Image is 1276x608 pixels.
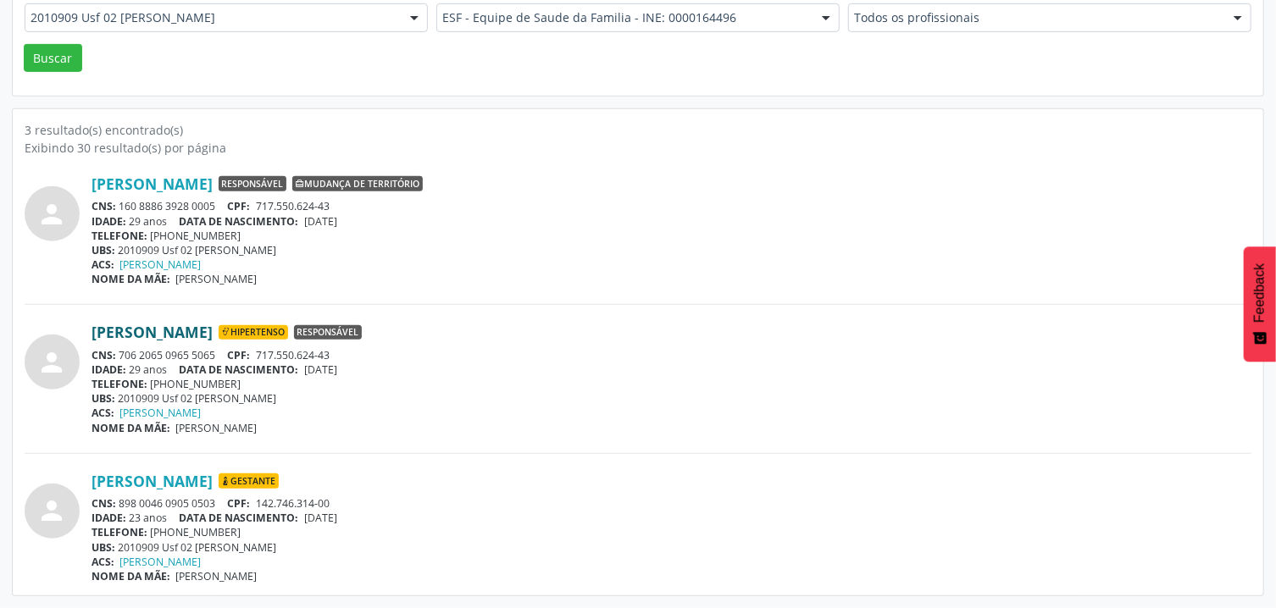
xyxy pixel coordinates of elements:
[92,421,170,435] span: NOME DA MÃE:
[120,406,202,420] a: [PERSON_NAME]
[256,496,330,511] span: 142.746.314-00
[92,391,115,406] span: UBS:
[37,199,68,229] i: person
[92,540,115,555] span: UBS:
[92,496,116,511] span: CNS:
[92,199,116,213] span: CNS:
[180,511,299,525] span: DATA DE NASCIMENTO:
[176,421,258,435] span: [PERSON_NAME]
[294,325,362,340] span: Responsável
[92,229,147,243] span: TELEFONE:
[92,511,126,525] span: IDADE:
[219,325,288,340] span: Hipertenso
[92,272,170,286] span: NOME DA MÃE:
[1244,246,1276,362] button: Feedback - Mostrar pesquisa
[292,176,423,191] span: Mudança de território
[24,44,82,73] button: Buscar
[92,496,1251,511] div: 898 0046 0905 0503
[92,511,1251,525] div: 23 anos
[92,257,114,272] span: ACS:
[304,362,337,377] span: [DATE]
[120,555,202,569] a: [PERSON_NAME]
[92,362,126,377] span: IDADE:
[92,391,1251,406] div: 2010909 Usf 02 [PERSON_NAME]
[92,214,126,229] span: IDADE:
[176,569,258,583] span: [PERSON_NAME]
[219,176,286,191] span: Responsável
[92,348,116,362] span: CNS:
[92,243,115,257] span: UBS:
[228,199,251,213] span: CPF:
[92,199,1251,213] div: 160 8886 3928 0005
[304,214,337,229] span: [DATE]
[176,272,258,286] span: [PERSON_NAME]
[92,472,213,490] a: [PERSON_NAME]
[92,229,1251,243] div: [PHONE_NUMBER]
[92,348,1251,362] div: 706 2065 0965 5065
[854,9,1217,26] span: Todos os profissionais
[256,199,330,213] span: 717.550.624-43
[92,362,1251,377] div: 29 anos
[31,9,393,26] span: 2010909 Usf 02 [PERSON_NAME]
[37,495,68,526] i: person
[92,525,147,539] span: TELEFONE:
[92,214,1251,229] div: 29 anos
[25,121,1251,139] div: 3 resultado(s) encontrado(s)
[92,377,1251,391] div: [PHONE_NUMBER]
[92,555,114,569] span: ACS:
[219,473,279,489] span: Gestante
[92,174,213,193] a: [PERSON_NAME]
[92,525,1251,539] div: [PHONE_NUMBER]
[228,496,251,511] span: CPF:
[37,347,68,378] i: person
[228,348,251,362] span: CPF:
[304,511,337,525] span: [DATE]
[92,540,1251,555] div: 2010909 Usf 02 [PERSON_NAME]
[92,569,170,583] span: NOME DA MÃE:
[120,257,202,272] a: [PERSON_NAME]
[1252,263,1268,323] span: Feedback
[25,139,1251,157] div: Exibindo 30 resultado(s) por página
[92,323,213,341] a: [PERSON_NAME]
[180,362,299,377] span: DATA DE NASCIMENTO:
[92,377,147,391] span: TELEFONE:
[180,214,299,229] span: DATA DE NASCIMENTO:
[92,243,1251,257] div: 2010909 Usf 02 [PERSON_NAME]
[442,9,805,26] span: ESF - Equipe de Saude da Familia - INE: 0000164496
[256,348,330,362] span: 717.550.624-43
[92,406,114,420] span: ACS:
